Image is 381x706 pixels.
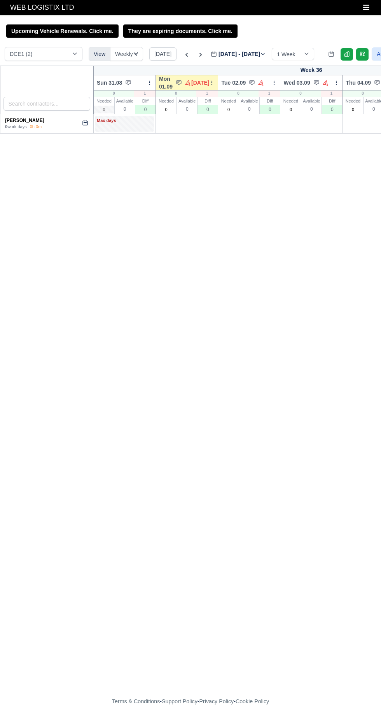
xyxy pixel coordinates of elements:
div: Needed [280,97,301,105]
div: Available [301,97,322,105]
button: [DATE] [149,47,177,61]
input: Search contractors... [3,97,91,111]
div: Diff [197,97,218,105]
div: 0 [239,105,259,113]
a: They are expiring documents. Click me. [123,24,238,38]
div: Diff [135,97,156,105]
div: Diff [260,97,280,105]
div: 0h 0m [30,124,42,130]
div: Needed [156,97,177,105]
div: Available [115,97,135,105]
div: - - - [51,697,330,706]
span: Thu 04.09 [346,79,371,87]
a: Upcoming Vehicle Renewals. Click me. [6,24,119,38]
div: 1 [196,90,218,97]
div: 1 [321,90,343,97]
div: 0 [260,105,280,114]
div: 0 [197,105,218,114]
span: Mon 01.09 [159,75,173,90]
span: Sun 31.08 [97,79,122,87]
div: Available [239,97,259,105]
div: Needed [94,97,114,105]
span: Tue 02.09 [221,79,246,87]
a: Privacy Policy [199,698,234,704]
div: 0 [156,90,196,97]
div: 0 [280,90,320,97]
div: 0 [322,105,342,114]
div: 0 [301,105,322,113]
strong: 0 [5,124,7,129]
div: Needed [218,97,239,105]
a: [PERSON_NAME] [5,118,44,123]
button: Toggle navigation [358,2,375,13]
div: 0 [177,105,197,113]
label: [DATE] - [DATE] [211,50,266,59]
div: 0 [135,105,156,114]
div: 0 [218,90,258,97]
div: 1 [134,90,156,97]
div: View [89,47,110,61]
span: [DATE] [191,79,209,87]
a: Terms & Conditions [112,698,160,704]
div: Diff [322,97,342,105]
div: work days [5,124,27,130]
div: Max days [97,117,152,124]
span: Wed 03.09 [283,79,310,87]
div: Needed [343,97,363,105]
div: 1 [259,90,280,97]
a: Support Policy [162,698,197,704]
div: Available [177,97,197,105]
div: 0 [94,90,134,97]
div: 0 [115,105,135,113]
a: Cookie Policy [236,698,269,704]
